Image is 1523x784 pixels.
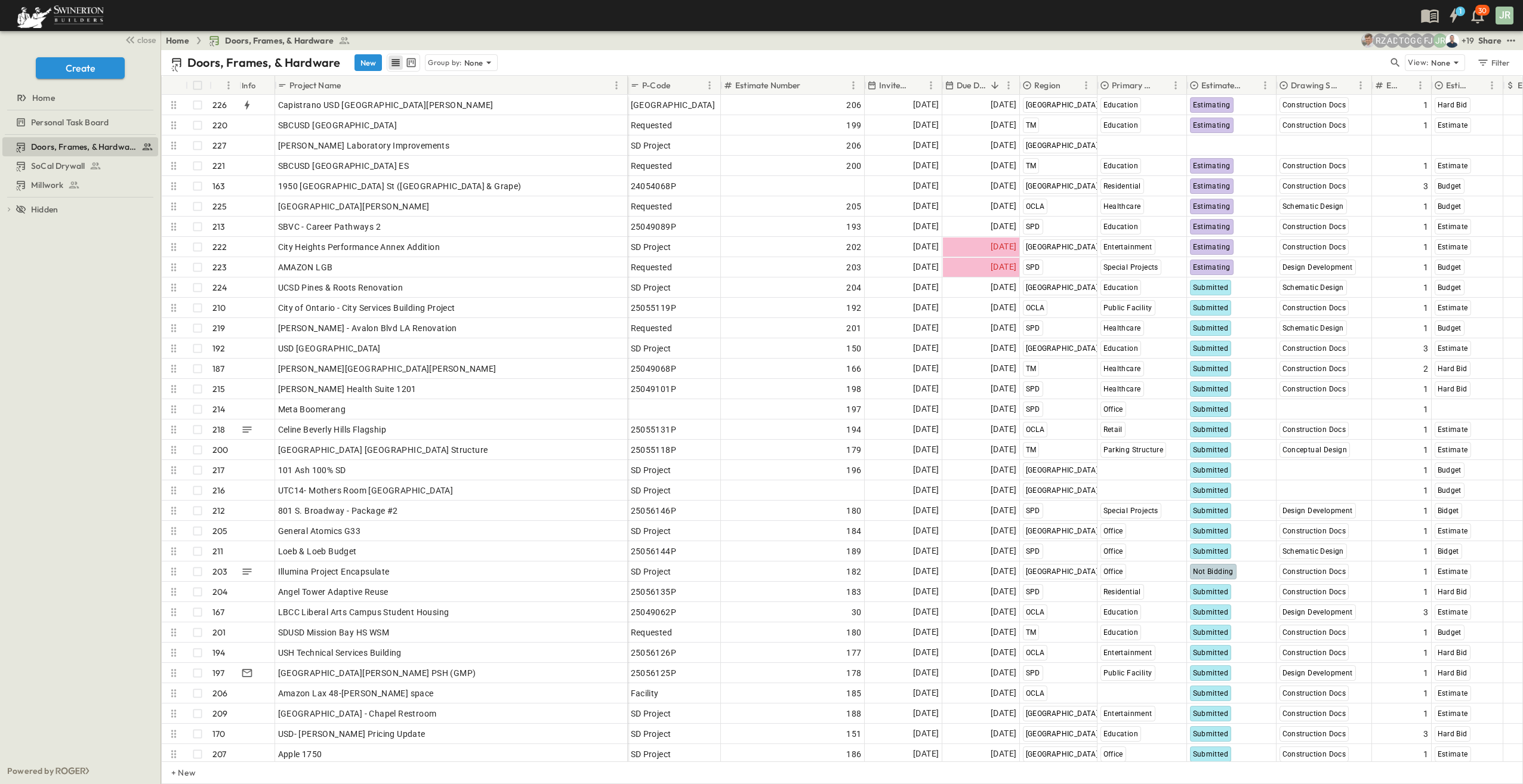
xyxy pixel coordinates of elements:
nav: breadcrumbs [166,35,357,47]
span: SD Project [631,241,671,253]
span: Estimate [1438,425,1468,434]
span: [GEOGRAPHIC_DATA] [GEOGRAPHIC_DATA] Structure [278,444,488,456]
span: Construction Docs [1282,162,1346,170]
p: 217 [212,464,225,476]
div: Doors, Frames, & Hardwaretest [2,137,158,156]
span: [GEOGRAPHIC_DATA] [1026,243,1099,251]
button: Menu [1169,78,1183,92]
span: 1 [1423,99,1428,111]
span: SD Project [631,342,671,354]
p: Region [1034,79,1060,91]
span: [DATE] [913,362,939,375]
span: Submitted [1193,446,1229,454]
div: Francisco J. Sanchez (frsanchez@swinerton.com) [1421,33,1435,48]
span: [DATE] [913,463,939,477]
span: 205 [846,200,861,212]
span: Requested [631,322,673,334]
span: Estimating [1193,121,1231,129]
span: Conceptual Design [1282,446,1348,454]
p: P-Code [642,79,670,91]
p: 218 [212,424,226,436]
span: [DATE] [991,443,1016,456]
span: Estimating [1193,223,1231,231]
span: 25055119P [631,302,677,314]
span: Parking Structure [1103,446,1164,454]
p: 219 [212,322,226,334]
span: SPD [1026,223,1040,231]
p: 214 [212,403,226,415]
p: 163 [212,180,226,192]
span: Education [1103,121,1139,129]
span: [PERSON_NAME] Health Suite 1201 [278,383,417,395]
span: SD Project [631,464,671,476]
span: Education [1103,162,1139,170]
span: Hidden [31,203,58,215]
span: 1 [1423,241,1428,253]
span: Entertainment [1103,243,1152,251]
span: Construction Docs [1282,182,1346,190]
span: Submitted [1193,304,1229,312]
span: Hard Bid [1438,101,1467,109]
span: [GEOGRAPHIC_DATA] [1026,182,1099,190]
span: [DATE] [913,260,939,274]
span: Healthcare [1103,324,1141,332]
button: 1 [1442,5,1466,26]
span: 200 [846,160,861,172]
button: Create [36,57,125,79]
p: View: [1408,56,1429,69]
span: Requested [631,261,673,273]
span: SoCal Drywall [31,160,85,172]
span: 166 [846,363,861,375]
div: Filter [1476,56,1510,69]
span: 1 [1423,302,1428,314]
p: 30 [1478,6,1487,16]
span: AMAZON LGB [278,261,333,273]
span: [DATE] [913,118,939,132]
span: Estimating [1193,182,1231,190]
span: Special Projects [1103,263,1158,271]
button: JR [1494,5,1515,26]
a: Doors, Frames, & Hardware [2,138,156,155]
span: 25049089P [631,221,677,233]
p: 224 [212,282,227,294]
span: 1 [1423,119,1428,131]
span: Submitted [1193,385,1229,393]
span: SBCUSD [GEOGRAPHIC_DATA] ES [278,160,409,172]
span: 1 [1423,160,1428,172]
span: Healthcare [1103,202,1141,211]
p: Project Name [289,79,341,91]
span: 194 [846,424,861,436]
span: Hard Bid [1438,385,1467,393]
p: Estimate Number [735,79,801,91]
span: TM [1026,162,1037,170]
span: Education [1103,283,1139,292]
div: Personal Task Boardtest [2,113,158,132]
span: Capistrano USD [GEOGRAPHIC_DATA][PERSON_NAME] [278,99,494,111]
p: Invite Date [879,79,908,91]
span: Submitted [1193,365,1229,373]
span: [PERSON_NAME] - Avalon Blvd LA Renovation [278,322,457,334]
p: 225 [212,200,227,212]
button: Sort [988,79,1001,92]
span: [DATE] [991,422,1016,436]
span: [DATE] [913,240,939,254]
span: Submitted [1193,283,1229,292]
span: Estimate [1438,304,1468,312]
button: Menu [1354,78,1368,92]
span: [GEOGRAPHIC_DATA] [1026,283,1099,292]
button: Sort [1245,79,1258,92]
p: None [1431,57,1450,69]
span: 193 [846,221,861,233]
span: Education [1103,223,1139,231]
span: 25049101P [631,383,677,395]
span: Estimate [1438,121,1468,129]
span: 1 [1423,282,1428,294]
button: Menu [1413,78,1428,92]
button: Sort [1400,79,1413,92]
span: [GEOGRAPHIC_DATA] [631,99,716,111]
span: Estimate [1438,223,1468,231]
button: Sort [673,79,686,92]
img: Aaron Anderson (aaron.anderson@swinerton.com) [1361,33,1376,48]
button: Sort [1063,79,1076,92]
span: [DATE] [991,179,1016,193]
